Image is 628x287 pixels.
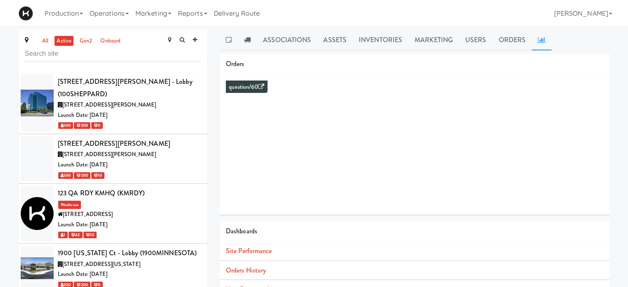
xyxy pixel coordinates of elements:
[257,30,317,50] a: Associations
[226,266,266,275] a: Orders History
[78,36,94,46] a: gen2
[83,232,97,238] span: 10
[408,30,459,50] a: Marketing
[19,184,207,244] li: 123 QA RDY KMHQ (KMRDY)Warehouse[STREET_ADDRESS]Launch Date: [DATE] 1 42 10
[19,134,207,184] li: [STREET_ADDRESS][PERSON_NAME][STREET_ADDRESS][PERSON_NAME]Launch Date: [DATE] 500 200 10
[226,226,257,236] span: Dashboards
[74,122,90,129] span: 200
[58,76,201,100] div: [STREET_ADDRESS][PERSON_NAME] - Lobby (100SHEPPARD)
[62,150,156,158] span: [STREET_ADDRESS][PERSON_NAME]
[58,269,201,280] div: Launch Date: [DATE]
[229,83,264,91] a: question/60
[63,210,113,218] span: [STREET_ADDRESS]
[226,59,244,69] span: Orders
[25,46,201,62] input: Search site
[58,110,201,121] div: Launch Date: [DATE]
[58,160,201,170] div: Launch Date: [DATE]
[55,36,73,46] a: active
[19,6,33,21] img: Micromart
[91,122,103,129] span: 0
[62,101,156,109] span: [STREET_ADDRESS][PERSON_NAME]
[58,172,73,179] span: 500
[58,201,81,209] span: Warehouse
[459,30,493,50] a: Users
[98,36,123,46] a: onboard
[58,122,73,129] span: 500
[317,30,353,50] a: Assets
[58,187,201,199] div: 123 QA RDY KMHQ (KMRDY)
[19,72,207,134] li: [STREET_ADDRESS][PERSON_NAME] - Lobby (100SHEPPARD)[STREET_ADDRESS][PERSON_NAME]Launch Date: [DAT...
[58,220,201,230] div: Launch Date: [DATE]
[40,36,50,46] a: all
[58,138,201,150] div: [STREET_ADDRESS][PERSON_NAME]
[91,172,104,179] span: 10
[62,260,140,268] span: [STREET_ADDRESS][US_STATE]
[353,30,408,50] a: Inventories
[58,232,68,238] span: 1
[226,246,272,256] a: Site Performance
[74,172,90,179] span: 200
[58,247,201,259] div: 1900 [US_STATE] Ct - Lobby (1900MINNESOTA)
[69,232,82,238] span: 42
[493,30,532,50] a: Orders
